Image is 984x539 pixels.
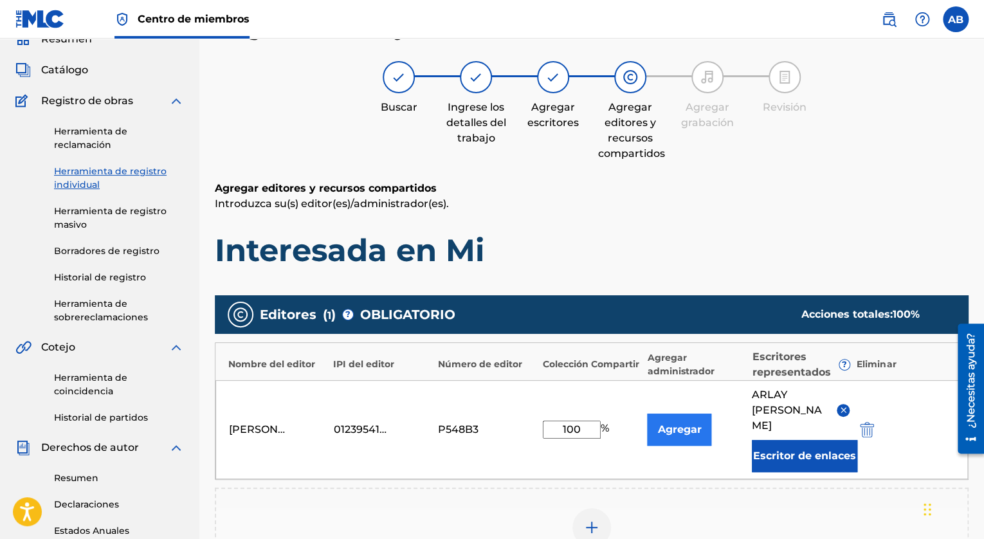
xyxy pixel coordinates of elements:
img: icono indicador de pasos para Buscar [391,69,406,85]
div: Agregar editores y recursos compartidos [598,100,662,161]
font: 100 [893,308,911,320]
img: agregar [584,520,599,535]
button: Agregar [647,414,711,446]
img: step indicator icon for Add Recording [700,69,715,85]
span: Editores [260,305,316,324]
img: Máximo titular de derechos [114,12,130,27]
a: Historial de registro [54,271,184,284]
img: expand [169,440,184,455]
img: Catalog [15,62,31,78]
img: expand [169,340,184,355]
img: step indicator icon for Review [777,69,792,85]
a: Herramienta de registro individual [54,165,184,192]
img: buscar [881,12,897,27]
div: Eliminar [857,358,955,371]
span: Resumen [41,32,92,47]
img: Logotipo de MLC [15,10,65,28]
a: Resumen [54,471,184,485]
p: Introduzca su(s) editor(es)/administrador(es). [215,196,969,212]
a: Declaraciones [54,498,184,511]
a: Herramienta de sobrereclamaciones [54,297,184,324]
img: icono indicador de paso para Introducir detalles del trabajo [468,69,484,85]
span: % [893,308,920,320]
span: ? [839,360,850,370]
a: Historial de partidos [54,411,184,425]
button: Escritor de enlaces [752,440,857,472]
div: Nombre del editor [228,358,327,371]
a: Estados Anuales [54,524,184,538]
div: Ingrese los detalles del trabajo [444,100,508,146]
img: expand [169,93,184,109]
div: Agregar administrador [647,351,745,378]
span: Cotejo [41,340,75,355]
span: Derechos de autor [41,440,139,455]
span: ( ) [323,305,336,324]
span: % [601,421,612,439]
font: Acciones totales: [801,308,893,320]
div: Agregar grabación [675,100,740,131]
img: Royalties [15,440,31,455]
div: Help [909,6,935,32]
a: CatalogCatálogo [15,62,88,78]
a: Herramienta de coincidencia [54,371,184,398]
div: Drag [924,490,931,529]
span: Centro de miembros [138,12,250,26]
img: Matching [15,340,32,355]
div: Colección Compartir [543,358,641,371]
a: Public Search [876,6,902,32]
font: Escritores representados [752,349,839,380]
div: Número de editor [438,358,536,371]
span: Catálogo [41,62,88,78]
iframe: Chat Widget [920,477,984,539]
span: OBLIGATORIO [360,305,455,324]
span: ARLAY [PERSON_NAME] [752,387,828,434]
img: Summary [15,32,31,47]
img: remove-from-list-button [839,405,848,415]
div: Agregar escritores [521,100,585,131]
img: icono indicador de paso para Agregar escritores [545,69,561,85]
h1: Interesada en Mi [215,231,969,269]
span: Registro de obras [41,93,133,109]
a: Herramienta de registro masivo [54,205,184,232]
iframe: Resource Center [948,320,984,459]
h6: Agregar editores y recursos compartidos [215,181,969,196]
img: Ayuda [915,12,930,27]
img: publishers [233,307,248,322]
div: IPI del editor [333,358,432,371]
div: User Menu [943,6,969,32]
img: 12a2ab48e56ec057fbd8.svg [860,422,874,437]
div: Revisión [752,100,817,115]
span: ? [343,309,353,320]
a: Herramienta de reclamación [54,125,184,152]
a: Borradores de registro [54,244,184,258]
img: Works Registration [15,93,32,109]
a: SummaryResumen [15,32,92,47]
div: Buscar [367,100,431,115]
font: 1 [327,309,331,322]
img: icono indicador de paso para Agregar editores y recursos compartidos [623,69,638,85]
